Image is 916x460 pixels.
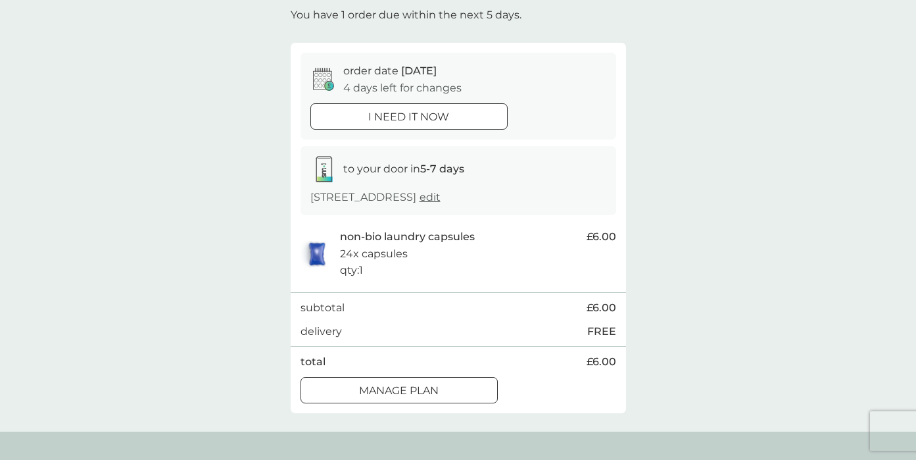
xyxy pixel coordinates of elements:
span: £6.00 [587,228,616,245]
p: You have 1 order due within the next 5 days. [291,7,521,24]
p: 4 days left for changes [343,80,462,97]
span: to your door in [343,163,464,175]
p: total [301,353,325,371]
p: subtotal [301,299,345,317]
a: edit [420,191,441,203]
p: FREE [587,323,616,340]
span: £6.00 [587,299,616,317]
p: 24x capsules [340,245,408,263]
p: non-bio laundry capsules [340,228,475,245]
span: [DATE] [401,64,437,77]
button: Manage plan [301,377,498,403]
p: delivery [301,323,342,340]
span: £6.00 [587,353,616,371]
p: order date [343,63,437,80]
p: qty : 1 [340,262,363,279]
p: Manage plan [359,382,439,399]
p: i need it now [368,109,449,126]
strong: 5-7 days [420,163,464,175]
button: i need it now [310,103,508,130]
p: [STREET_ADDRESS] [310,189,441,206]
